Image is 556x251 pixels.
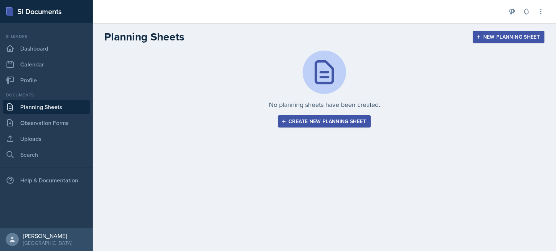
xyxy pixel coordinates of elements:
button: Create new planning sheet [278,115,371,127]
p: No planning sheets have been created. [269,100,380,109]
div: Create new planning sheet [283,118,366,124]
a: Planning Sheets [3,100,90,114]
a: Uploads [3,131,90,146]
div: Si leader [3,33,90,40]
button: New Planning Sheet [473,31,544,43]
a: Observation Forms [3,116,90,130]
a: Calendar [3,57,90,72]
a: Profile [3,73,90,87]
div: Documents [3,92,90,98]
div: Help & Documentation [3,173,90,187]
a: Search [3,147,90,162]
div: [GEOGRAPHIC_DATA] [23,239,72,247]
a: Dashboard [3,41,90,56]
div: [PERSON_NAME] [23,232,72,239]
div: New Planning Sheet [477,34,540,40]
h2: Planning Sheets [104,30,184,43]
